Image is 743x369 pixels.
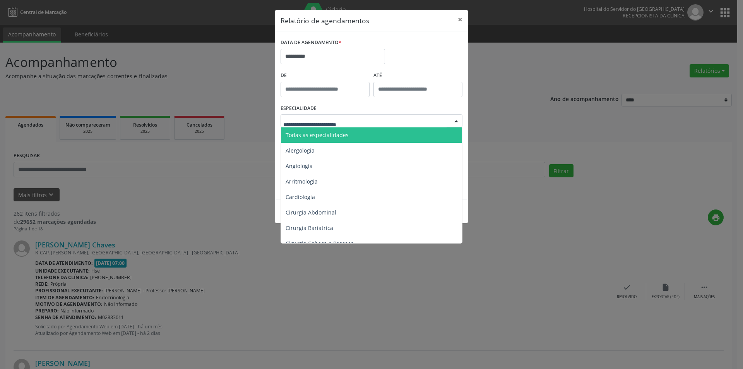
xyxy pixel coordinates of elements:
[286,209,336,216] span: Cirurgia Abdominal
[286,178,318,185] span: Arritmologia
[286,224,333,232] span: Cirurgia Bariatrica
[281,15,369,26] h5: Relatório de agendamentos
[286,131,349,139] span: Todas as especialidades
[286,162,313,170] span: Angiologia
[281,103,317,115] label: ESPECIALIDADE
[281,37,341,49] label: DATA DE AGENDAMENTO
[373,70,462,82] label: ATÉ
[286,147,315,154] span: Alergologia
[281,70,370,82] label: De
[286,193,315,201] span: Cardiologia
[286,240,354,247] span: Cirurgia Cabeça e Pescoço
[452,10,468,29] button: Close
